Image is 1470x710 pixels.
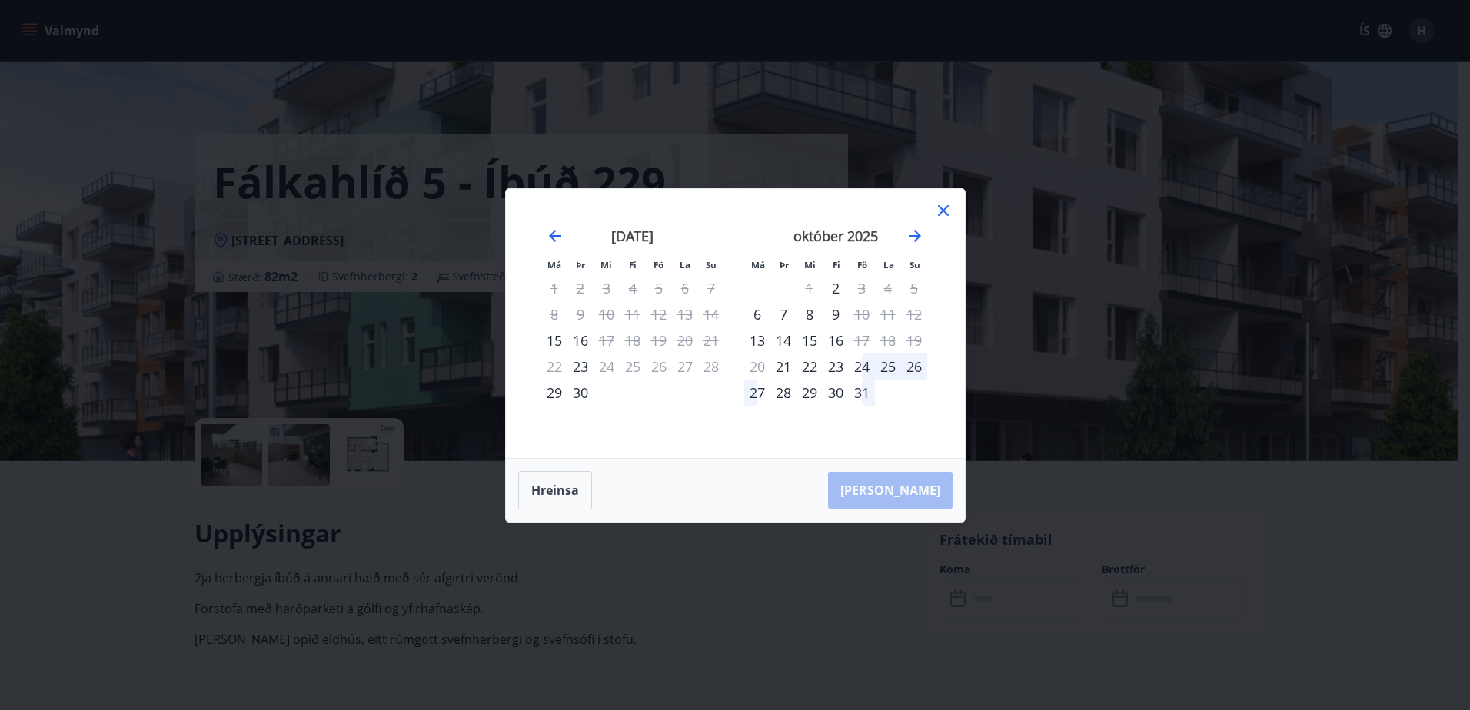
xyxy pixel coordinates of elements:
[770,327,797,353] div: 14
[751,259,765,270] small: Má
[698,327,724,353] td: Not available. sunnudagur, 21. september 2025
[823,275,849,301] div: Aðeins innritun í boði
[620,327,646,353] td: Not available. fimmtudagur, 18. september 2025
[910,259,920,270] small: Su
[875,275,901,301] td: Not available. laugardagur, 4. október 2025
[823,327,849,353] td: Choose fimmtudagur, 16. október 2025 as your check-in date. It’s available.
[770,327,797,353] td: Choose þriðjudagur, 14. október 2025 as your check-in date. It’s available.
[849,327,875,353] div: Aðeins útritun í boði
[770,380,797,406] div: 28
[611,227,654,245] strong: [DATE]
[646,327,672,353] td: Not available. föstudagur, 19. september 2025
[744,301,770,327] div: Aðeins innritun í boði
[698,275,724,301] td: Not available. sunnudagur, 7. september 2025
[797,327,823,353] td: Choose miðvikudagur, 15. október 2025 as your check-in date. It’s available.
[770,353,797,380] div: Aðeins innritun í boði
[780,259,789,270] small: Þr
[672,301,698,327] td: Not available. laugardagur, 13. september 2025
[567,380,594,406] td: Choose þriðjudagur, 30. september 2025 as your check-in date. It’s available.
[875,327,901,353] td: Not available. laugardagur, 18. október 2025
[770,301,797,327] div: 7
[744,380,770,406] div: 27
[797,301,823,327] div: 8
[797,327,823,353] div: 15
[797,380,823,406] div: 29
[901,301,927,327] td: Not available. sunnudagur, 12. október 2025
[594,353,620,380] div: Aðeins útritun í boði
[672,353,698,380] td: Not available. laugardagur, 27. september 2025
[901,353,927,380] td: Choose sunnudagur, 26. október 2025 as your check-in date. It’s available.
[744,301,770,327] td: Choose mánudagur, 6. október 2025 as your check-in date. It’s available.
[594,301,620,327] td: Not available. miðvikudagur, 10. september 2025
[849,275,875,301] td: Not available. föstudagur, 3. október 2025
[823,353,849,380] div: 23
[594,353,620,380] td: Not available. miðvikudagur, 24. september 2025
[804,259,816,270] small: Mi
[849,301,875,327] td: Not available. föstudagur, 10. október 2025
[654,259,663,270] small: Fö
[849,353,875,380] td: Choose föstudagur, 24. október 2025 as your check-in date. It’s available.
[906,227,924,245] div: Move forward to switch to the next month.
[797,275,823,301] td: Not available. miðvikudagur, 1. október 2025
[567,327,594,353] div: 16
[541,327,567,353] div: Aðeins innritun í boði
[646,301,672,327] td: Not available. föstudagur, 12. september 2025
[541,380,567,406] div: Aðeins innritun í boði
[547,259,561,270] small: Má
[849,380,875,406] td: Choose föstudagur, 31. október 2025 as your check-in date. It’s available.
[823,380,849,406] td: Choose fimmtudagur, 30. október 2025 as your check-in date. It’s available.
[594,327,620,353] div: Aðeins útritun í boði
[594,327,620,353] td: Not available. miðvikudagur, 17. september 2025
[546,227,564,245] div: Move backward to switch to the previous month.
[849,301,875,327] div: Aðeins útritun í boði
[672,275,698,301] td: Not available. laugardagur, 6. september 2025
[797,353,823,380] div: 22
[875,353,901,380] td: Choose laugardagur, 25. október 2025 as your check-in date. It’s available.
[823,327,849,353] div: 16
[620,353,646,380] td: Not available. fimmtudagur, 25. september 2025
[875,353,901,380] div: 25
[672,327,698,353] td: Not available. laugardagur, 20. september 2025
[770,380,797,406] td: Choose þriðjudagur, 28. október 2025 as your check-in date. It’s available.
[883,259,894,270] small: La
[744,380,770,406] td: Choose mánudagur, 27. október 2025 as your check-in date. It’s available.
[620,275,646,301] td: Not available. fimmtudagur, 4. september 2025
[698,353,724,380] td: Not available. sunnudagur, 28. september 2025
[541,275,567,301] td: Not available. mánudagur, 1. september 2025
[744,353,770,380] td: Not available. mánudagur, 20. október 2025
[567,327,594,353] td: Choose þriðjudagur, 16. september 2025 as your check-in date. It’s available.
[680,259,690,270] small: La
[646,353,672,380] td: Not available. föstudagur, 26. september 2025
[541,327,567,353] td: Choose mánudagur, 15. september 2025 as your check-in date. It’s available.
[567,380,594,406] div: 30
[698,301,724,327] td: Not available. sunnudagur, 14. september 2025
[797,301,823,327] td: Choose miðvikudagur, 8. október 2025 as your check-in date. It’s available.
[849,380,875,406] div: 31
[849,327,875,353] td: Not available. föstudagur, 17. október 2025
[524,207,946,440] div: Calendar
[541,380,567,406] td: Choose mánudagur, 29. september 2025 as your check-in date. It’s available.
[901,327,927,353] td: Not available. sunnudagur, 19. október 2025
[875,301,901,327] td: Not available. laugardagur, 11. október 2025
[744,327,770,353] div: Aðeins innritun í boði
[770,301,797,327] td: Choose þriðjudagur, 7. október 2025 as your check-in date. It’s available.
[797,353,823,380] td: Choose miðvikudagur, 22. október 2025 as your check-in date. It’s available.
[793,227,878,245] strong: október 2025
[770,353,797,380] td: Choose þriðjudagur, 21. október 2025 as your check-in date. It’s available.
[567,353,594,380] div: Aðeins innritun í boði
[567,301,594,327] td: Not available. þriðjudagur, 9. september 2025
[567,275,594,301] td: Not available. þriðjudagur, 2. september 2025
[600,259,612,270] small: Mi
[823,301,849,327] td: Choose fimmtudagur, 9. október 2025 as your check-in date. It’s available.
[823,353,849,380] td: Choose fimmtudagur, 23. október 2025 as your check-in date. It’s available.
[518,471,592,509] button: Hreinsa
[833,259,840,270] small: Fi
[849,275,875,301] div: Aðeins útritun í boði
[744,327,770,353] td: Choose mánudagur, 13. október 2025 as your check-in date. It’s available.
[576,259,585,270] small: Þr
[620,301,646,327] td: Not available. fimmtudagur, 11. september 2025
[646,275,672,301] td: Not available. föstudagur, 5. september 2025
[541,301,567,327] td: Not available. mánudagur, 8. september 2025
[797,380,823,406] td: Choose miðvikudagur, 29. október 2025 as your check-in date. It’s available.
[629,259,637,270] small: Fi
